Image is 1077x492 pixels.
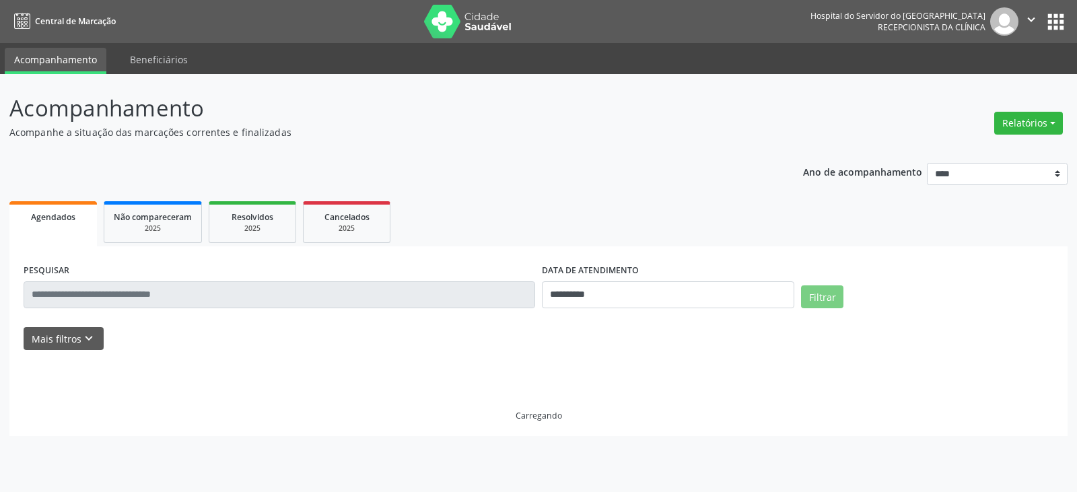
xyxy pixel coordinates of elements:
[9,125,750,139] p: Acompanhe a situação das marcações correntes e finalizadas
[803,163,922,180] p: Ano de acompanhamento
[801,285,843,308] button: Filtrar
[31,211,75,223] span: Agendados
[1024,12,1039,27] i: 
[1018,7,1044,36] button: 
[1044,10,1068,34] button: apps
[542,260,639,281] label: DATA DE ATENDIMENTO
[990,7,1018,36] img: img
[114,211,192,223] span: Não compareceram
[878,22,985,33] span: Recepcionista da clínica
[24,327,104,351] button: Mais filtroskeyboard_arrow_down
[120,48,197,71] a: Beneficiários
[35,15,116,27] span: Central de Marcação
[232,211,273,223] span: Resolvidos
[114,223,192,234] div: 2025
[994,112,1063,135] button: Relatórios
[516,410,562,421] div: Carregando
[9,92,750,125] p: Acompanhamento
[24,260,69,281] label: PESQUISAR
[81,331,96,346] i: keyboard_arrow_down
[810,10,985,22] div: Hospital do Servidor do [GEOGRAPHIC_DATA]
[9,10,116,32] a: Central de Marcação
[324,211,370,223] span: Cancelados
[5,48,106,74] a: Acompanhamento
[313,223,380,234] div: 2025
[219,223,286,234] div: 2025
